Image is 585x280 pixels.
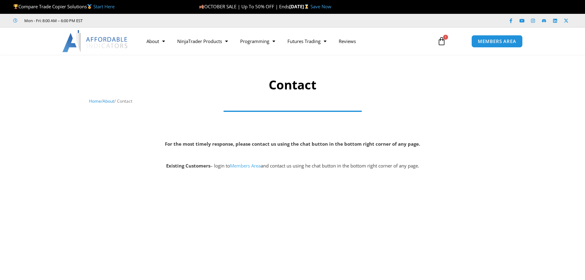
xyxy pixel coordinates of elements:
img: 🥇 [87,4,92,9]
h1: Contact [89,76,496,93]
a: Start Here [93,3,115,10]
img: 🏆 [14,4,18,9]
a: About [103,98,114,104]
strong: Existing Customers [166,163,210,169]
p: – login to and contact us using he chat button in the bottom right corner of any page. [3,162,582,170]
a: Save Now [310,3,331,10]
iframe: Customer reviews powered by Trustpilot [91,18,183,24]
a: 1 [428,32,455,50]
strong: [DATE] [289,3,310,10]
a: Reviews [333,34,362,48]
a: NinjaTrader Products [171,34,234,48]
strong: For the most timely response, please contact us using the chat button in the bottom right corner ... [165,141,420,147]
img: ⌛ [304,4,309,9]
nav: Menu [140,34,430,48]
img: 🍂 [199,4,204,9]
span: 1 [443,35,448,40]
a: Members Area [230,163,261,169]
span: MEMBERS AREA [478,39,516,44]
a: Futures Trading [281,34,333,48]
span: Mon - Fri: 8:00 AM – 6:00 PM EST [23,17,83,24]
a: MEMBERS AREA [471,35,523,48]
a: Home [89,98,101,104]
span: Compare Trade Copier Solutions [13,3,115,10]
nav: Breadcrumb [89,97,496,105]
a: Programming [234,34,281,48]
a: About [140,34,171,48]
img: LogoAI | Affordable Indicators – NinjaTrader [62,30,128,52]
span: OCTOBER SALE | Up To 50% OFF | Ends [199,3,289,10]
